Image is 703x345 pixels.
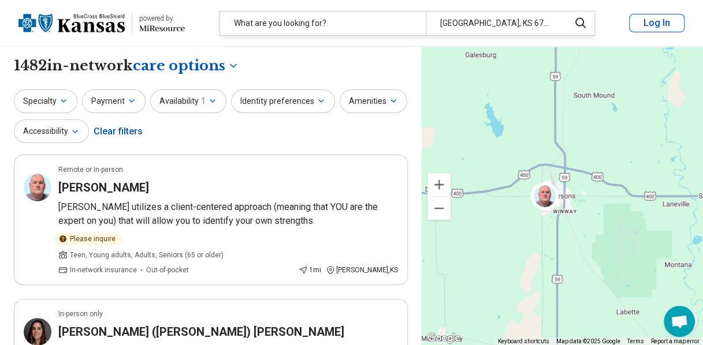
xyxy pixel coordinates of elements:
[133,56,239,76] button: Care options
[629,14,685,32] button: Log In
[70,250,224,260] span: Teen, Young adults, Adults, Seniors (65 or older)
[340,89,407,113] button: Amenities
[14,119,89,143] button: Accessibility
[427,173,451,196] button: Zoom in
[139,13,185,24] div: powered by
[18,9,185,37] a: Blue Cross Blue Shield Kansaspowered by
[231,89,335,113] button: Identity preferences
[58,164,123,175] p: Remote or In-person
[82,89,146,113] button: Payment
[627,338,644,344] a: Terms
[14,56,239,76] h1: 1482 in-network
[133,56,225,76] span: care options
[427,197,451,220] button: Zoom out
[426,12,563,35] div: [GEOGRAPHIC_DATA], KS 67357
[18,9,125,37] img: Blue Cross Blue Shield Kansas
[58,179,149,196] h3: [PERSON_NAME]
[54,232,122,245] div: Please inquire
[664,306,695,337] a: Open chat
[651,338,700,344] a: Report a map error
[58,200,398,228] p: [PERSON_NAME] utilizes a client-centered approach (meaning that YOU are the expert on you) that w...
[556,338,620,344] span: Map data ©2025 Google
[70,265,137,275] span: In-network insurance
[299,265,321,275] div: 1 mi
[220,12,426,35] div: What are you looking for?
[326,265,398,275] div: [PERSON_NAME] , KS
[201,95,206,107] span: 1
[14,89,77,113] button: Specialty
[58,309,103,319] p: In-person only
[150,89,226,113] button: Availability1
[58,324,344,340] h3: [PERSON_NAME] ([PERSON_NAME]) [PERSON_NAME]
[146,265,189,275] span: Out-of-pocket
[94,118,143,145] div: Clear filters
